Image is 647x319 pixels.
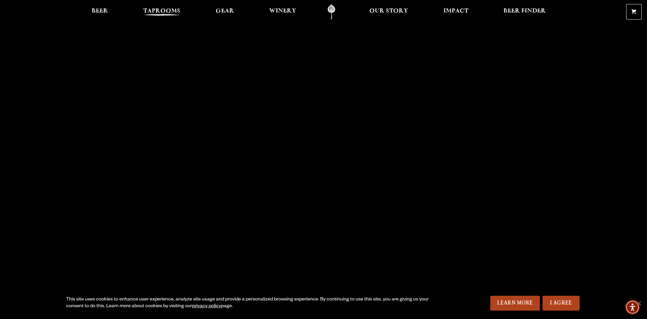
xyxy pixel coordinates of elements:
a: privacy policy [192,304,221,309]
a: Learn More [490,296,540,311]
a: I Agree [543,296,580,311]
span: Beer [92,8,108,14]
span: Beer Finder [503,8,546,14]
div: Accessibility Menu [625,300,640,315]
a: Winery [265,4,301,20]
a: Beer Finder [499,4,550,20]
a: Our Story [365,4,412,20]
a: Gear [211,4,239,20]
span: Taprooms [143,8,180,14]
span: Impact [443,8,468,14]
div: This site uses cookies to enhance user experience, analyze site usage and provide a personalized ... [66,296,434,310]
span: Gear [216,8,234,14]
span: Winery [269,8,296,14]
a: Taprooms [139,4,185,20]
a: Odell Home [319,4,344,20]
span: Our Story [369,8,408,14]
a: Beer [87,4,113,20]
a: Impact [439,4,473,20]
